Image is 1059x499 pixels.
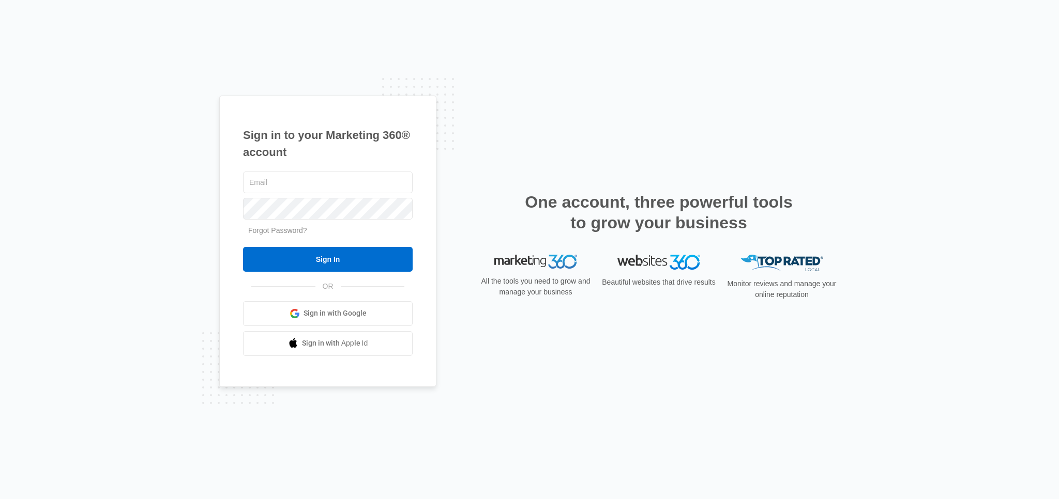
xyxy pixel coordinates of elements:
img: Top Rated Local [740,255,823,272]
h1: Sign in to your Marketing 360® account [243,127,413,161]
a: Sign in with Google [243,301,413,326]
input: Email [243,171,413,193]
span: OR [315,281,341,292]
a: Forgot Password? [248,226,307,235]
p: Monitor reviews and manage your online reputation [724,278,840,300]
span: Sign in with Google [304,308,367,319]
p: All the tools you need to grow and manage your business [478,276,594,298]
img: Websites 360 [617,255,700,270]
h2: One account, three powerful tools to grow your business [522,192,796,233]
a: Sign in with Apple Id [243,331,413,356]
img: Marketing 360 [494,255,577,269]
span: Sign in with Apple Id [302,338,368,349]
input: Sign In [243,247,413,272]
p: Beautiful websites that drive results [601,277,717,288]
